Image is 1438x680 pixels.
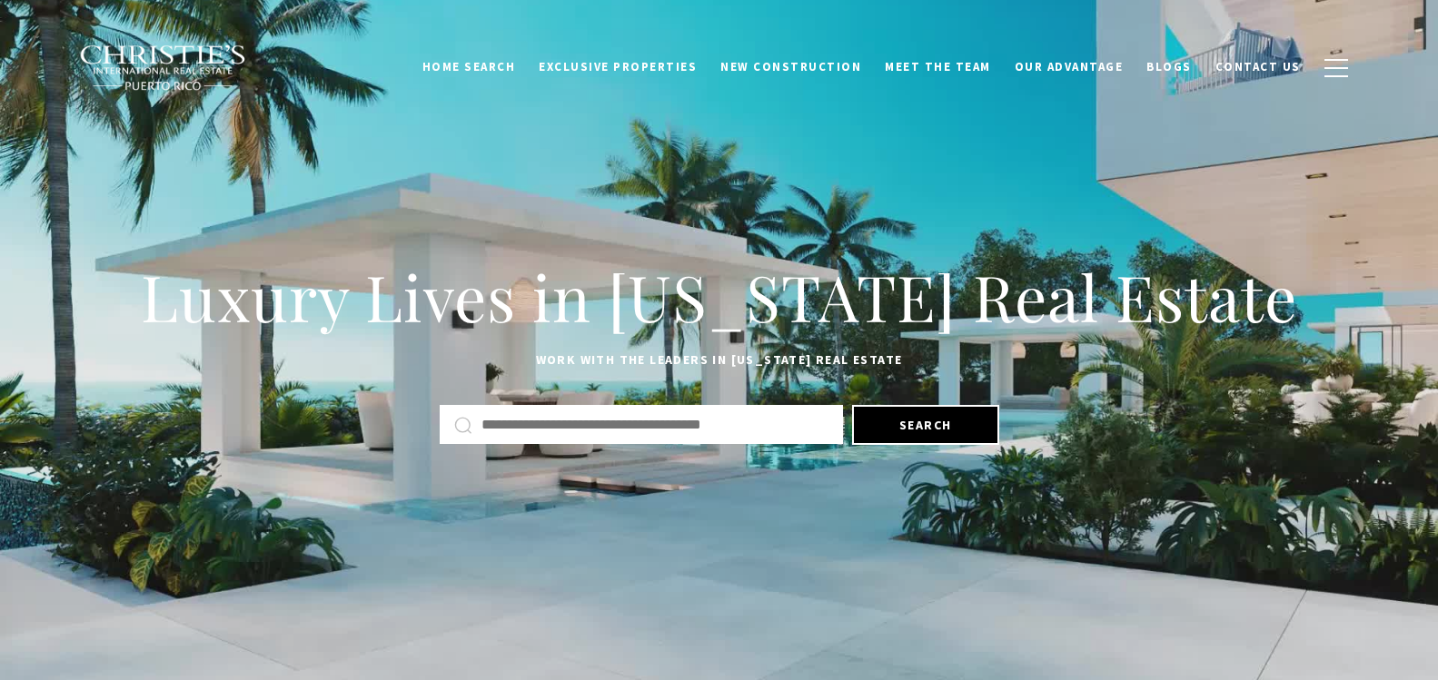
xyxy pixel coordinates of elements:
img: Christie's International Real Estate black text logo [79,44,248,92]
span: Blogs [1146,59,1192,74]
a: New Construction [709,50,873,84]
a: Exclusive Properties [527,50,709,84]
span: Our Advantage [1015,59,1124,74]
a: Home Search [411,50,528,84]
p: Work with the leaders in [US_STATE] Real Estate [129,350,1310,371]
a: Our Advantage [1003,50,1136,84]
span: Exclusive Properties [539,59,697,74]
span: Contact Us [1215,59,1301,74]
button: Search [852,405,999,445]
h1: Luxury Lives in [US_STATE] Real Estate [129,257,1310,337]
a: Meet the Team [873,50,1003,84]
a: Blogs [1135,50,1204,84]
span: New Construction [720,59,861,74]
